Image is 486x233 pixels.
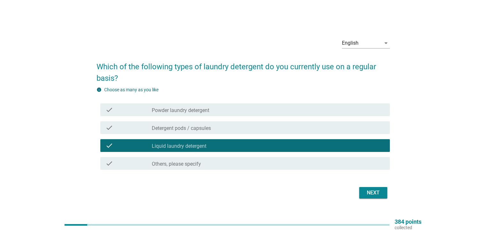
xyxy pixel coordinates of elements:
button: Next [359,187,387,199]
label: Choose as many as you like [104,87,158,92]
h2: Which of the following types of laundry detergent do you currently use on a regular basis? [96,55,390,84]
label: Powder laundry detergent [152,107,209,114]
i: arrow_drop_down [382,39,390,47]
label: Detergent pods / capsules [152,125,211,132]
i: check [105,160,113,167]
div: Next [364,189,382,197]
label: Others, please specify [152,161,201,167]
label: Liquid laundry detergent [152,143,206,149]
i: check [105,124,113,132]
i: check [105,106,113,114]
i: check [105,142,113,149]
p: 384 points [395,219,421,225]
i: info [96,87,102,92]
div: English [342,40,359,46]
p: collected [395,225,421,230]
